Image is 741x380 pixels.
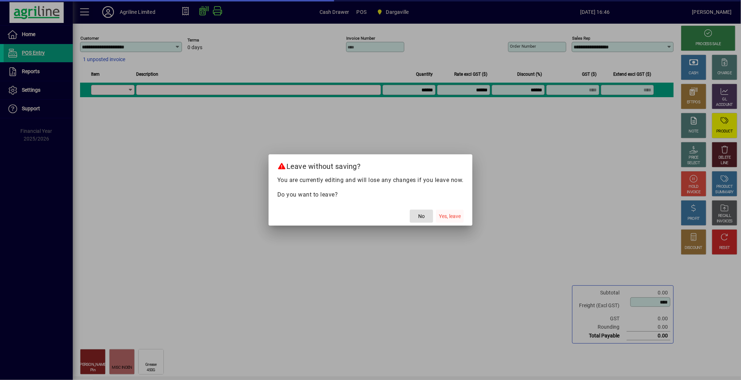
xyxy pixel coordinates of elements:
p: You are currently editing and will lose any changes if you leave now. [277,176,464,185]
p: Do you want to leave? [277,190,464,199]
button: No [410,210,433,223]
span: No [418,213,425,220]
h2: Leave without saving? [269,154,473,175]
span: Yes, leave [439,213,461,220]
button: Yes, leave [436,210,464,223]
